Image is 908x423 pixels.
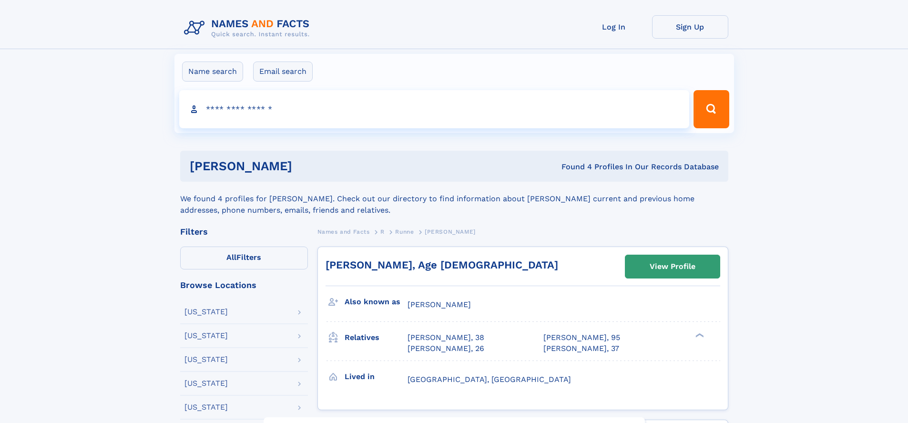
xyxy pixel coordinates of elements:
[625,255,720,278] a: View Profile
[180,182,728,216] div: We found 4 profiles for [PERSON_NAME]. Check out our directory to find information about [PERSON_...
[180,227,308,236] div: Filters
[380,228,385,235] span: R
[543,343,619,354] a: [PERSON_NAME], 37
[184,403,228,411] div: [US_STATE]
[180,15,317,41] img: Logo Names and Facts
[408,375,571,384] span: [GEOGRAPHIC_DATA], [GEOGRAPHIC_DATA]
[694,90,729,128] button: Search Button
[226,253,236,262] span: All
[693,332,704,339] div: ❯
[317,226,370,237] a: Names and Facts
[326,259,558,271] a: [PERSON_NAME], Age [DEMOGRAPHIC_DATA]
[184,380,228,387] div: [US_STATE]
[395,228,414,235] span: Runne
[380,226,385,237] a: R
[652,15,728,39] a: Sign Up
[425,228,476,235] span: [PERSON_NAME]
[184,356,228,363] div: [US_STATE]
[184,332,228,340] div: [US_STATE]
[408,300,471,309] span: [PERSON_NAME]
[650,256,695,278] div: View Profile
[345,330,408,346] h3: Relatives
[345,369,408,385] h3: Lived in
[576,15,652,39] a: Log In
[395,226,414,237] a: Runne
[184,308,228,316] div: [US_STATE]
[182,62,243,82] label: Name search
[180,247,308,269] label: Filters
[345,294,408,310] h3: Also known as
[180,281,308,289] div: Browse Locations
[253,62,313,82] label: Email search
[179,90,690,128] input: search input
[427,162,719,172] div: Found 4 Profiles In Our Records Database
[408,332,484,343] a: [PERSON_NAME], 38
[543,332,620,343] a: [PERSON_NAME], 95
[190,160,427,172] h1: [PERSON_NAME]
[408,343,484,354] a: [PERSON_NAME], 26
